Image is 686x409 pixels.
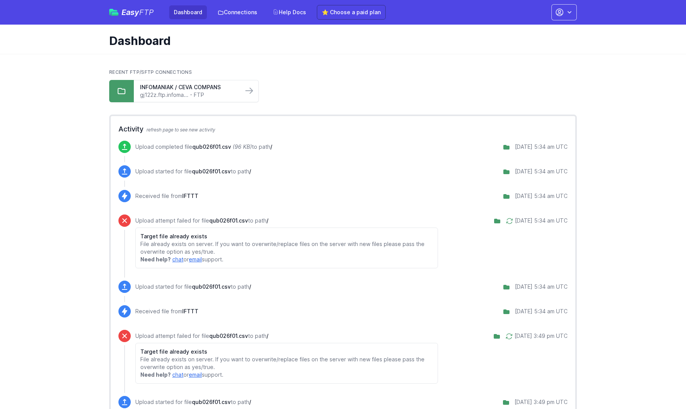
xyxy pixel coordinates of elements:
[249,168,251,175] span: /
[266,333,268,339] span: /
[182,308,198,314] span: IFTTT
[249,283,251,290] span: /
[135,332,438,340] p: Upload attempt failed for file to path
[135,217,438,224] p: Upload attempt failed for file to path
[135,192,198,200] p: Received file from
[515,283,568,291] div: [DATE] 5:34 am UTC
[515,192,568,200] div: [DATE] 5:34 am UTC
[233,143,252,150] i: (96 KB)
[139,8,154,17] span: FTP
[135,283,251,291] p: Upload started for file to path
[172,256,183,263] a: chat
[140,371,171,378] strong: Need help?
[192,399,231,405] span: qub026f01.csv
[118,124,568,135] h2: Activity
[514,332,568,340] div: [DATE] 3:49 pm UTC
[270,143,272,150] span: /
[109,9,118,16] img: easyftp_logo.png
[169,5,207,19] a: Dashboard
[109,34,571,48] h1: Dashboard
[266,217,268,224] span: /
[140,256,433,263] p: or support.
[189,256,202,263] a: email
[209,217,248,224] span: qub026f01.csv
[515,168,568,175] div: [DATE] 5:34 am UTC
[192,283,231,290] span: qub026f01.csv
[122,8,154,16] span: Easy
[249,399,251,405] span: /
[515,217,568,224] div: [DATE] 5:34 am UTC
[209,333,248,339] span: qub026f01.csv
[317,5,386,20] a: ⭐ Choose a paid plan
[189,371,202,378] a: email
[268,5,311,19] a: Help Docs
[140,91,237,99] a: gj122z.ftp.infoma... - FTP
[135,308,198,315] p: Received file from
[140,348,433,356] h6: Target file already exists
[140,256,171,263] strong: Need help?
[140,356,433,371] p: File already exists on server. If you want to overwrite/replace files on the server with new file...
[515,308,568,315] div: [DATE] 5:34 am UTC
[135,168,251,175] p: Upload started for file to path
[172,371,183,378] a: chat
[140,83,237,91] a: INFOMANIAK / CEVA COMPANS
[213,5,262,19] a: Connections
[182,193,198,199] span: IFTTT
[140,371,433,379] p: or support.
[109,69,577,75] h2: Recent FTP/SFTP Connections
[514,398,568,406] div: [DATE] 3:49 pm UTC
[192,168,231,175] span: qub026f01.csv
[515,143,568,151] div: [DATE] 5:34 am UTC
[140,240,433,256] p: File already exists on server. If you want to overwrite/replace files on the server with new file...
[135,143,272,151] p: Upload completed file to path
[192,143,231,150] span: qub026f01.csv
[135,398,251,406] p: Upload started for file to path
[109,8,154,16] a: EasyFTP
[140,233,433,240] h6: Target file already exists
[147,127,215,133] span: refresh page to see new activity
